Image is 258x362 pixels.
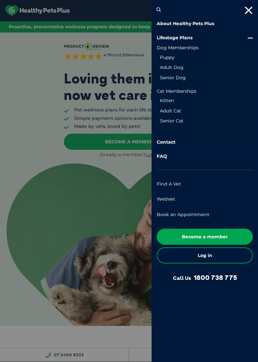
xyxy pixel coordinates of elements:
a: Call Us1800 738 775 [173,273,237,281]
a: Log in [157,247,253,263]
a: Dog Memberships [157,45,253,51]
a: Adult Cat [160,108,250,114]
a: Book an Appointment [157,212,209,217]
a: Senior Cat [160,118,250,124]
a: WebVet [157,196,175,202]
a: Find A Vet [157,181,181,187]
a: About Healthy Pets Plus [157,21,253,27]
span: Call Us [173,275,191,281]
a: FAQ [157,153,253,160]
a: Adult Dog [160,64,250,71]
a: Lifestage Plans [157,35,253,41]
a: Puppy [160,54,250,61]
a: Cat Memberships [157,88,253,95]
button: Search [156,7,161,13]
a: Become a member [157,229,253,245]
a: Kitten [160,98,250,104]
a: Contact [157,139,253,146]
a: Senior Dog [160,75,250,81]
